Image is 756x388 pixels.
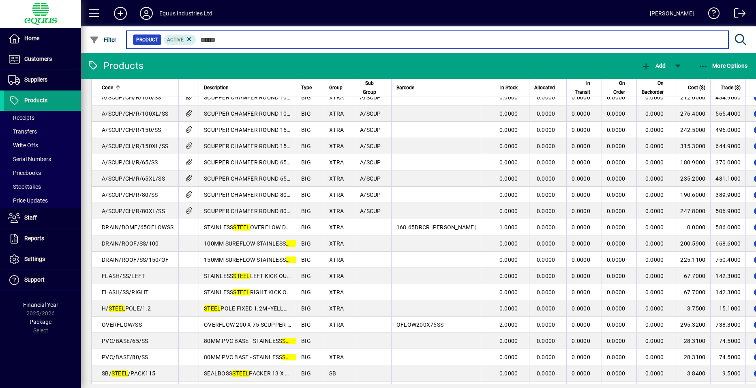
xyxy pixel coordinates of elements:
[537,305,555,312] span: 0.0000
[675,170,710,187] td: 235.2000
[204,94,381,101] span: SCUPPER CHAMFER ROUND 100X300 STAINLESS (2300.613)
[641,63,666,69] span: Add
[710,268,745,284] td: 142.3000
[675,203,710,219] td: 247.8000
[710,333,745,349] td: 74.5000
[710,138,745,154] td: 644.9000
[710,349,745,365] td: 74.5000
[102,175,165,182] span: A/SCUP/CH/R/65XL/SS
[301,94,311,101] span: BIG
[204,192,377,198] span: SCUPPER CHAMFER ROUND 80X300 STAINLESS (2300.513)
[102,208,165,214] span: A/SCUP/CH/R/80XL/SS
[537,110,555,117] span: 0.0000
[329,240,344,247] span: XTRA
[204,159,377,166] span: SCUPPER CHAMFER ROUND 65X300 STAINLESS (2300.413)
[537,289,555,295] span: 0.0000
[301,143,311,149] span: BIG
[675,349,710,365] td: 28.3100
[136,36,158,44] span: Product
[233,273,250,279] em: STEEL
[572,224,590,231] span: 0.0000
[204,240,336,247] span: 100MM SUREFLOW STAINLESS ROOF DRAIN
[301,321,311,328] span: BIG
[102,240,158,247] span: DRAIN/ROOF/SS/100
[675,268,710,284] td: 67.7000
[282,354,299,360] em: STEEL
[499,257,518,263] span: 0.0000
[572,208,590,214] span: 0.0000
[24,56,52,62] span: Customers
[572,79,590,97] span: In Transit
[645,208,664,214] span: 0.0000
[499,175,518,182] span: 0.0000
[329,192,344,198] span: XTRA
[534,83,555,92] span: Allocated
[329,289,344,295] span: XTRA
[4,166,81,180] a: Pricebooks
[102,159,158,166] span: A/SCUP/CH/R/65/SS
[645,143,664,149] span: 0.0000
[204,208,384,214] span: SCUPPER CHAMFER ROUND 80X500 STAINLESS (2300.513XL)
[360,208,381,214] span: A/SCUP
[133,6,159,21] button: Profile
[4,270,81,290] a: Support
[301,192,311,198] span: BIG
[301,110,311,117] span: BIG
[675,219,710,235] td: 0.0000
[329,305,344,312] span: XTRA
[537,321,555,328] span: 0.0000
[499,94,518,101] span: 0.0000
[24,35,39,41] span: Home
[90,37,117,43] span: Filter
[24,256,45,262] span: Settings
[710,300,745,317] td: 15.1000
[607,224,625,231] span: 0.0000
[499,240,518,247] span: 0.0000
[360,110,381,117] span: A/SCUP
[204,83,229,92] span: Description
[607,354,625,360] span: 0.0000
[607,273,625,279] span: 0.0000
[360,127,381,133] span: A/SCUP
[710,317,745,333] td: 738.3000
[675,284,710,300] td: 67.7000
[204,175,384,182] span: SCUPPER CHAMFER ROUND 65X500 STAINLESS (2300.413XL)
[710,170,745,187] td: 481.1000
[329,175,344,182] span: XTRA
[607,192,625,198] span: 0.0000
[204,289,340,295] span: STAINLESS RIGHT KICK OUT [MEDICAL_DATA]
[607,143,625,149] span: 0.0000
[24,76,47,83] span: Suppliers
[329,321,344,328] span: XTRA
[607,79,633,97] div: On Order
[301,224,311,231] span: BIG
[8,128,37,135] span: Transfers
[645,370,664,377] span: 0.0000
[710,252,745,268] td: 750.4000
[4,208,81,228] a: Staff
[572,110,590,117] span: 0.0000
[102,127,161,133] span: A/SCUP/CH/R/150/SS
[645,354,664,360] span: 0.0000
[167,37,184,43] span: Active
[645,94,664,101] span: 0.0000
[301,257,311,263] span: BIG
[102,289,149,295] span: FLASH/SS/RIGHT
[721,83,741,92] span: Trade ($)
[329,110,344,117] span: XTRA
[675,106,710,122] td: 276.4000
[396,83,476,92] div: Barcode
[537,192,555,198] span: 0.0000
[645,224,664,231] span: 0.0000
[329,143,344,149] span: XTRA
[645,192,664,198] span: 0.0000
[102,321,142,328] span: OVERFLOW/SS
[301,83,319,92] div: Type
[301,127,311,133] span: BIG
[675,89,710,106] td: 212.6000
[572,143,590,149] span: 0.0000
[329,208,344,214] span: XTRA
[650,7,694,20] div: [PERSON_NAME]
[102,83,173,92] div: Code
[642,79,664,97] span: On Backorder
